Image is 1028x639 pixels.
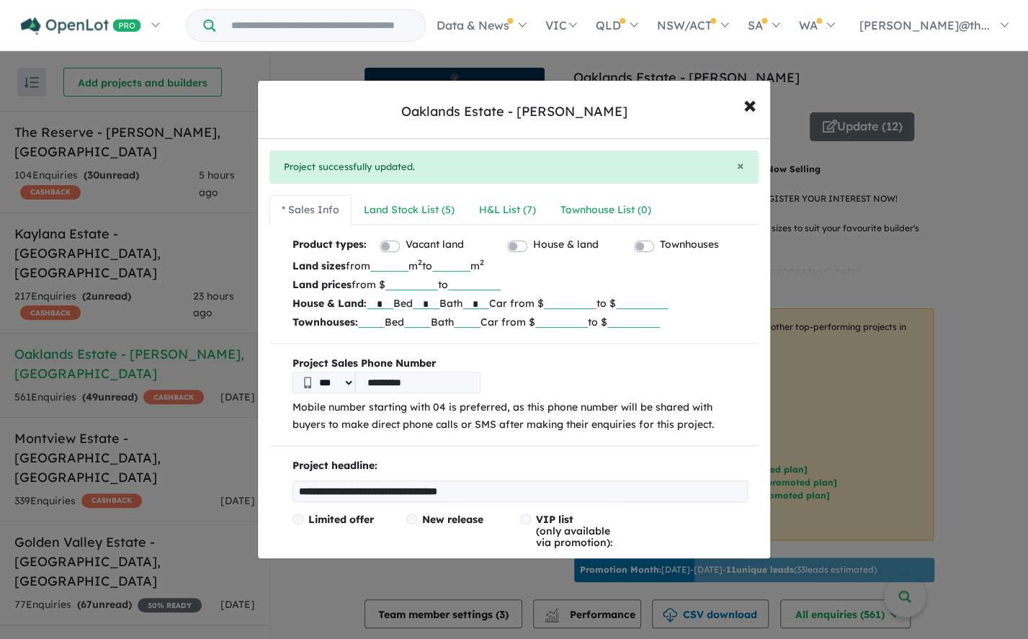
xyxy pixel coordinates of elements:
[660,236,719,254] label: Townhouses
[292,355,748,372] b: Project Sales Phone Number
[401,102,627,121] div: Oaklands Estate - [PERSON_NAME]
[308,513,374,526] span: Limited offer
[422,513,483,526] span: New release
[533,236,599,254] label: House & land
[269,151,759,184] div: Project successfully updated.
[292,399,748,434] p: Mobile number starting with 04 is preferred, as this phone number will be shared with buyers to m...
[282,202,339,219] div: * Sales Info
[304,377,311,388] img: Phone icon
[292,275,748,294] p: from $ to
[737,159,744,172] button: Close
[292,259,346,272] b: Land sizes
[536,513,612,549] span: (only available via promotion):
[292,278,352,291] b: Land prices
[21,17,141,35] img: Openlot PRO Logo White
[479,202,536,219] div: H&L List ( 7 )
[292,297,367,310] b: House & Land:
[859,18,990,32] span: [PERSON_NAME]@th...
[218,10,422,41] input: Try estate name, suburb, builder or developer
[418,257,422,267] sup: 2
[292,457,748,475] p: Project headline:
[480,257,484,267] sup: 2
[364,202,455,219] div: Land Stock List ( 5 )
[292,256,748,275] p: from m to m
[536,513,573,526] span: VIP list
[292,313,748,331] p: Bed Bath Car from $ to $
[560,202,651,219] div: Townhouse List ( 0 )
[406,236,464,254] label: Vacant land
[743,89,756,120] span: ×
[292,316,358,329] b: Townhouses:
[292,236,367,256] b: Product types:
[292,294,748,313] p: Bed Bath Car from $ to $
[737,157,744,174] span: ×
